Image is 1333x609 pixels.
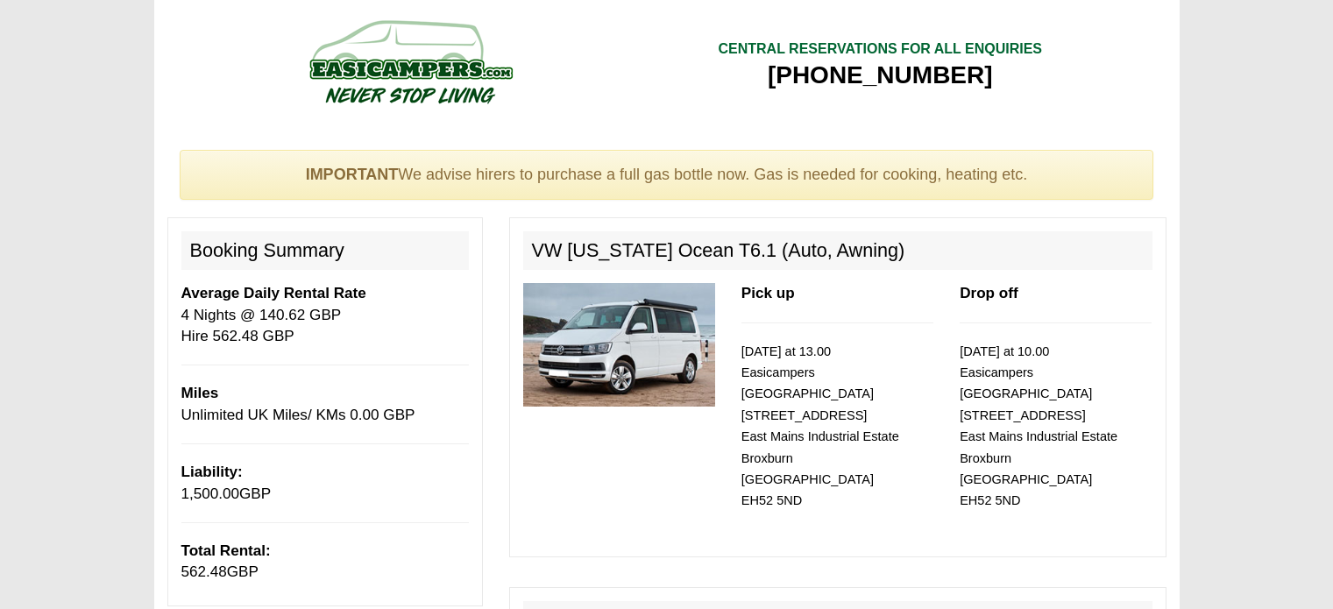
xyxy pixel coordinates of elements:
b: Total Rental: [181,542,271,559]
b: Pick up [741,285,795,301]
span: 1,500.00 [181,485,240,502]
div: We advise hirers to purchase a full gas bottle now. Gas is needed for cooking, heating etc. [180,150,1154,201]
b: Drop off [960,285,1017,301]
p: GBP [181,541,469,584]
div: [PHONE_NUMBER] [718,60,1042,91]
b: Liability: [181,464,243,480]
small: [DATE] at 10.00 Easicampers [GEOGRAPHIC_DATA] [STREET_ADDRESS] East Mains Industrial Estate Broxb... [960,344,1117,508]
strong: IMPORTANT [306,166,399,183]
p: Unlimited UK Miles/ KMs 0.00 GBP [181,383,469,426]
div: CENTRAL RESERVATIONS FOR ALL ENQUIRIES [718,39,1042,60]
small: [DATE] at 13.00 Easicampers [GEOGRAPHIC_DATA] [STREET_ADDRESS] East Mains Industrial Estate Broxb... [741,344,899,508]
p: GBP [181,462,469,505]
h2: Booking Summary [181,231,469,270]
img: 315.jpg [523,283,715,407]
img: campers-checkout-logo.png [244,13,577,110]
p: 4 Nights @ 140.62 GBP Hire 562.48 GBP [181,283,469,347]
b: Miles [181,385,219,401]
h2: VW [US_STATE] Ocean T6.1 (Auto, Awning) [523,231,1152,270]
span: 562.48 [181,563,227,580]
b: Average Daily Rental Rate [181,285,366,301]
